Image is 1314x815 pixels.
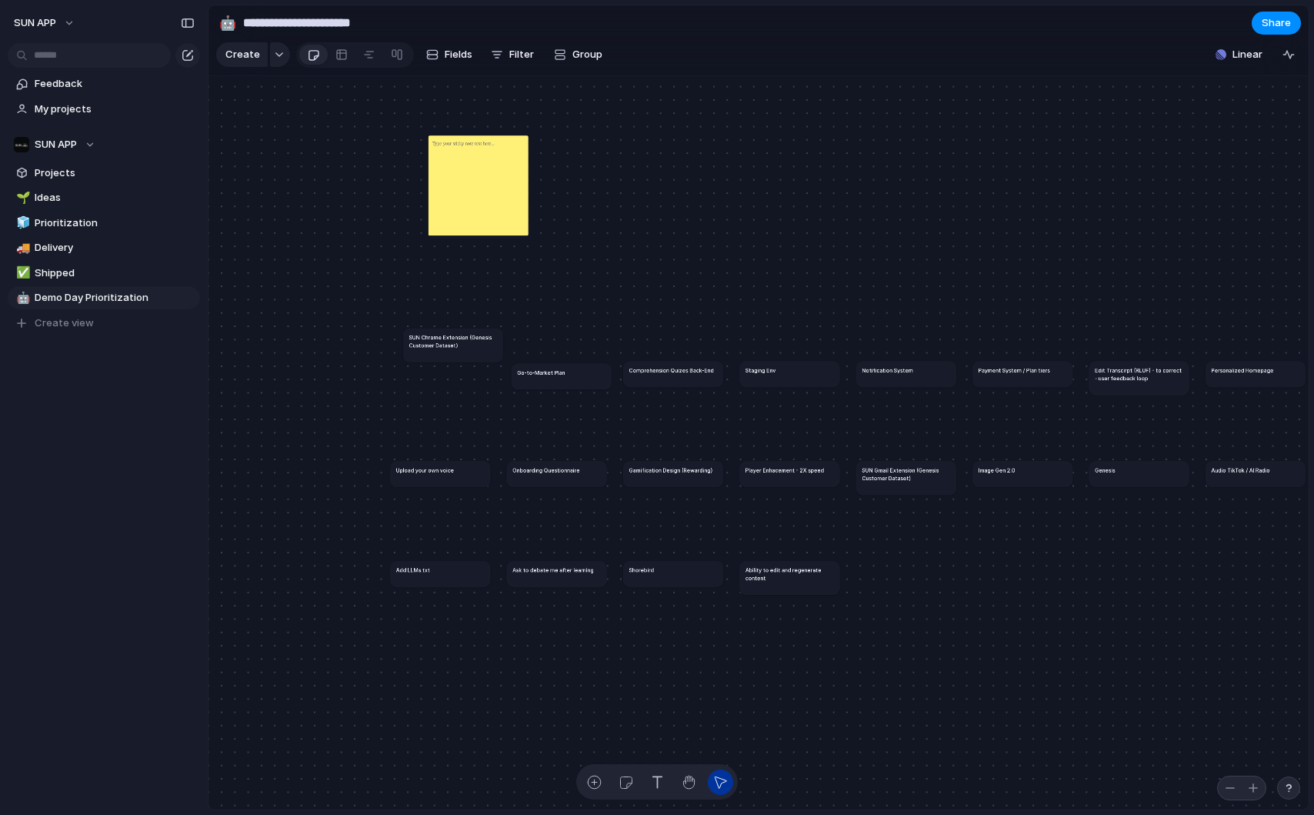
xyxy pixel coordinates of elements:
[14,290,29,306] button: 🤖
[35,190,195,205] span: Ideas
[396,566,430,573] h1: Add LLMs.txt
[16,189,27,207] div: 🌱
[1211,466,1269,473] h1: Audio TikTok / AI Radio
[8,72,200,95] a: Feedback
[14,190,29,205] button: 🌱
[14,240,29,256] button: 🚚
[16,239,27,257] div: 🚚
[745,466,824,473] h1: Player Enhacement - 2X speed
[629,466,713,473] h1: Gamification Design (Rewarding)
[8,262,200,285] a: ✅Shipped
[1209,43,1269,66] button: Linear
[8,212,200,235] a: 🧊Prioritization
[1211,366,1273,374] h1: Personalized Homepage
[35,76,195,92] span: Feedback
[8,98,200,121] a: My projects
[16,214,27,232] div: 🧊
[979,466,1016,473] h1: Image Gen 2.0
[1095,366,1183,382] h1: Edit Transcirpt (RLUF) - to correct - user feedback loop
[396,466,454,473] h1: Upload your own voice
[420,42,479,67] button: Fields
[409,333,497,349] h1: SUN Chrome Extension (Genesis Customer Dataset)
[1232,47,1262,62] span: Linear
[512,566,594,573] h1: Ask to debate me after learning
[35,240,195,256] span: Delivery
[14,266,29,281] button: ✅
[35,215,195,231] span: Prioritization
[509,47,534,62] span: Filter
[35,165,195,181] span: Projects
[35,316,94,331] span: Create view
[16,289,27,307] div: 🤖
[629,366,714,374] h1: Comprehension Quizes Back-End
[35,290,195,306] span: Demo Day Prioritization
[572,47,602,62] span: Group
[35,102,195,117] span: My projects
[1095,466,1115,473] h1: Genesis
[14,215,29,231] button: 🧊
[7,11,83,35] button: SUN APP
[219,12,236,33] div: 🤖
[862,466,950,482] h1: SUN Gmail Extension (Genesis Customer Dataset)
[517,369,565,376] h1: Go-to-Market Plan
[8,236,200,259] a: 🚚Delivery
[979,366,1050,374] h1: Payment System / Plan tiers
[8,286,200,309] a: 🤖Demo Day Prioritization
[629,566,654,573] h1: Shorebird
[14,15,56,31] span: SUN APP
[546,42,610,67] button: Group
[445,47,472,62] span: Fields
[8,186,200,209] a: 🌱Ideas
[8,162,200,185] a: Projects
[862,366,913,374] h1: Notification System
[225,47,260,62] span: Create
[35,137,77,152] span: SUN APP
[35,266,195,281] span: Shipped
[8,133,200,156] button: SUN APP
[745,366,775,374] h1: Staging Env
[1262,15,1291,31] span: Share
[215,11,240,35] button: 🤖
[512,466,579,473] h1: Onboarding Questionnaire
[1252,12,1301,35] button: Share
[745,566,834,582] h1: Ability to edit and regenerate content
[16,264,27,282] div: ✅
[216,42,268,67] button: Create
[8,312,200,335] button: Create view
[485,42,540,67] button: Filter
